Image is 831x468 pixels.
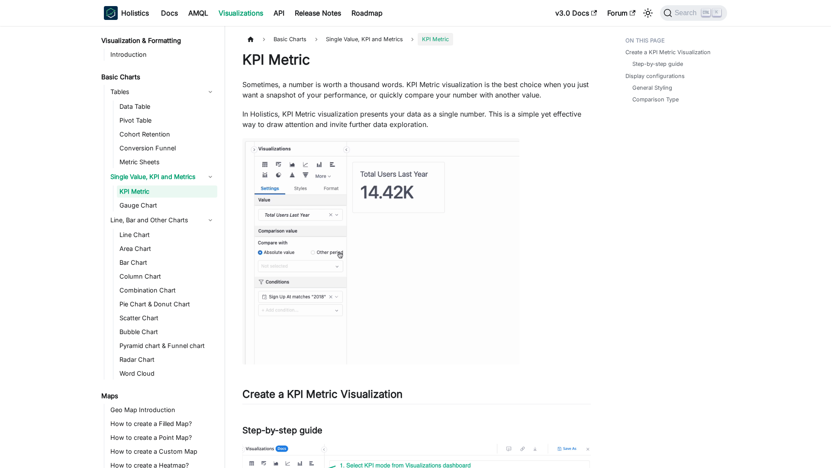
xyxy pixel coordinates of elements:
a: Visualization & Formatting [99,35,217,47]
a: Geo Map Introduction [108,404,217,416]
a: HolisticsHolistics [104,6,149,20]
a: How to create a Filled Map? [108,418,217,430]
a: Home page [242,33,259,45]
img: Holistics [104,6,118,20]
a: Bubble Chart [117,326,217,338]
button: Switch between dark and light mode (currently light mode) [641,6,655,20]
a: Radar Chart [117,354,217,366]
a: Introduction [108,49,217,61]
a: Forum [602,6,641,20]
a: Scatter Chart [117,312,217,324]
a: Column Chart [117,270,217,283]
a: Basic Charts [99,71,217,83]
a: General Styling [632,84,672,92]
a: Word Cloud [117,367,217,380]
a: How to create a Point Map? [108,432,217,444]
a: Single Value, KPI and Metrics [108,170,217,184]
a: Data Table [117,101,217,113]
p: Sometimes, a number is worth a thousand words. KPI Metric visualization is the best choice when y... [242,79,591,100]
a: Pivot Table [117,114,217,127]
a: Docs [156,6,183,20]
a: Display configurations [625,72,685,80]
a: Step-by-step guide [632,60,683,68]
a: Pie Chart & Donut Chart [117,298,217,310]
h2: Create a KPI Metric Visualization [242,388,591,404]
a: Bar Chart [117,257,217,269]
a: Conversion Funnel [117,142,217,154]
nav: Breadcrumbs [242,33,591,45]
h3: Step-by-step guide [242,425,591,436]
b: Holistics [121,8,149,18]
a: Maps [99,390,217,402]
h1: KPI Metric [242,51,591,68]
span: Single Value, KPI and Metrics [322,33,407,45]
span: KPI Metric [418,33,453,45]
a: How to create a Custom Map [108,445,217,458]
a: Line Chart [117,229,217,241]
span: Search [672,9,702,17]
a: Metric Sheets [117,156,217,168]
a: Combination Chart [117,284,217,296]
a: Tables [108,85,217,99]
a: Create a KPI Metric Visualization [625,48,711,56]
kbd: K [712,9,721,16]
a: Line, Bar and Other Charts [108,213,217,227]
a: KPI Metric [117,185,217,198]
button: Search (Ctrl+K) [660,5,727,21]
a: Pyramid chart & Funnel chart [117,340,217,352]
a: Release Notes [290,6,346,20]
p: In Holistics, KPI Metric visualization presents your data as a single number. This is a simple ye... [242,109,591,130]
a: AMQL [183,6,213,20]
a: v3.0 Docs [550,6,602,20]
a: Area Chart [117,243,217,255]
a: Gauge Chart [117,199,217,211]
a: Cohort Retention [117,128,217,140]
nav: Docs sidebar [95,26,225,468]
a: Roadmap [346,6,388,20]
span: Basic Charts [269,33,311,45]
a: API [268,6,290,20]
a: Visualizations [213,6,268,20]
a: Comparison Type [632,95,679,104]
